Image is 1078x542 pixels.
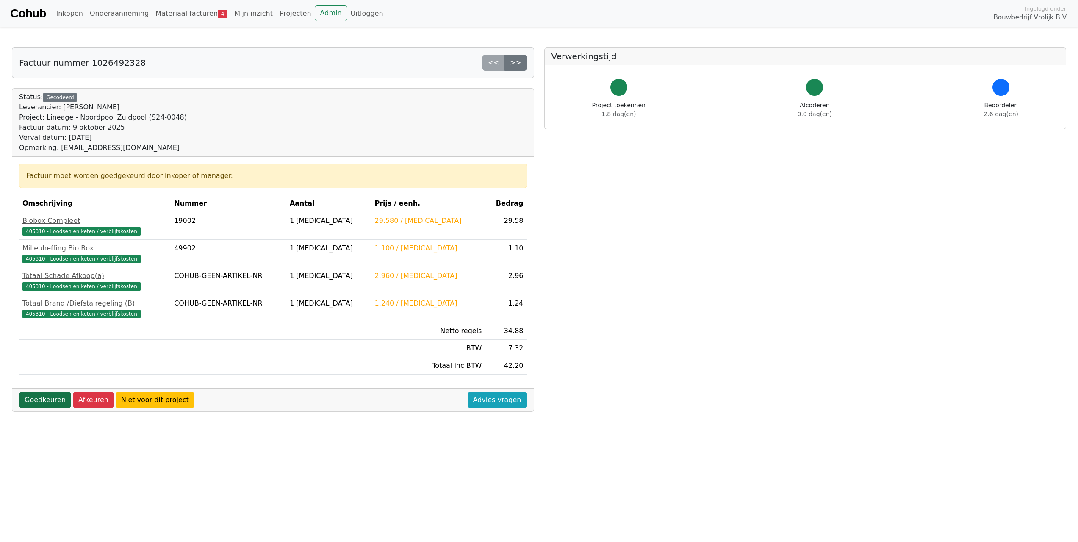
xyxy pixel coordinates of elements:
[504,55,527,71] a: >>
[601,111,636,117] span: 1.8 dag(en)
[374,243,482,253] div: 1.100 / [MEDICAL_DATA]
[171,267,286,295] td: COHUB-GEEN-ARTIKEL-NR
[19,195,171,212] th: Omschrijving
[22,243,167,253] div: Milieuheffing Bio Box
[1025,5,1068,13] span: Ingelogd onder:
[315,5,347,21] a: Admin
[43,93,77,102] div: Gecodeerd
[19,133,187,143] div: Verval datum: [DATE]
[19,102,187,112] div: Leverancier: [PERSON_NAME]
[22,271,167,291] a: Totaal Schade Afkoop(a)405310 - Loodsen en keten / verblijfskosten
[86,5,152,22] a: Onderaanneming
[374,216,482,226] div: 29.580 / [MEDICAL_DATA]
[798,111,832,117] span: 0.0 dag(en)
[10,3,46,24] a: Cohub
[171,212,286,240] td: 19002
[798,101,832,119] div: Afcoderen
[984,101,1018,119] div: Beoordelen
[171,240,286,267] td: 49902
[371,357,485,375] td: Totaal inc BTW
[993,13,1068,22] span: Bouwbedrijf Vrolijk B.V.
[53,5,86,22] a: Inkopen
[551,51,1059,61] h5: Verwerkingstijd
[22,271,167,281] div: Totaal Schade Afkoop(a)
[374,298,482,309] div: 1.240 / [MEDICAL_DATA]
[485,340,527,357] td: 7.32
[22,298,167,319] a: Totaal Brand /Diefstalregeling (B)405310 - Loodsen en keten / verblijfskosten
[231,5,276,22] a: Mijn inzicht
[19,112,187,122] div: Project: Lineage - Noordpool Zuidpool (S24-0048)
[19,122,187,133] div: Factuur datum: 9 oktober 2025
[22,216,167,226] div: Biobox Compleet
[22,282,141,291] span: 405310 - Loodsen en keten / verblijfskosten
[22,298,167,309] div: Totaal Brand /Diefstalregeling (B)
[22,227,141,236] span: 405310 - Loodsen en keten / verblijfskosten
[19,58,146,68] h5: Factuur nummer 1026492328
[290,298,368,309] div: 1 [MEDICAL_DATA]
[19,92,187,153] div: Status:
[152,5,231,22] a: Materiaal facturen4
[371,340,485,357] td: BTW
[485,240,527,267] td: 1.10
[276,5,315,22] a: Projecten
[22,310,141,318] span: 405310 - Loodsen en keten / verblijfskosten
[19,392,71,408] a: Goedkeuren
[73,392,114,408] a: Afkeuren
[485,212,527,240] td: 29.58
[485,295,527,322] td: 1.24
[19,143,187,153] div: Opmerking: [EMAIL_ADDRESS][DOMAIN_NAME]
[26,171,520,181] div: Factuur moet worden goedgekeurd door inkoper of manager.
[290,216,368,226] div: 1 [MEDICAL_DATA]
[22,243,167,264] a: Milieuheffing Bio Box405310 - Loodsen en keten / verblijfskosten
[290,271,368,281] div: 1 [MEDICAL_DATA]
[290,243,368,253] div: 1 [MEDICAL_DATA]
[22,216,167,236] a: Biobox Compleet405310 - Loodsen en keten / verblijfskosten
[171,195,286,212] th: Nummer
[171,295,286,322] td: COHUB-GEEN-ARTIKEL-NR
[371,195,485,212] th: Prijs / eenh.
[485,357,527,375] td: 42.20
[984,111,1018,117] span: 2.6 dag(en)
[116,392,194,408] a: Niet voor dit project
[22,255,141,263] span: 405310 - Loodsen en keten / verblijfskosten
[485,322,527,340] td: 34.88
[371,322,485,340] td: Netto regels
[485,195,527,212] th: Bedrag
[468,392,527,408] a: Advies vragen
[374,271,482,281] div: 2.960 / [MEDICAL_DATA]
[485,267,527,295] td: 2.96
[286,195,371,212] th: Aantal
[592,101,646,119] div: Project toekennen
[347,5,387,22] a: Uitloggen
[218,10,227,18] span: 4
